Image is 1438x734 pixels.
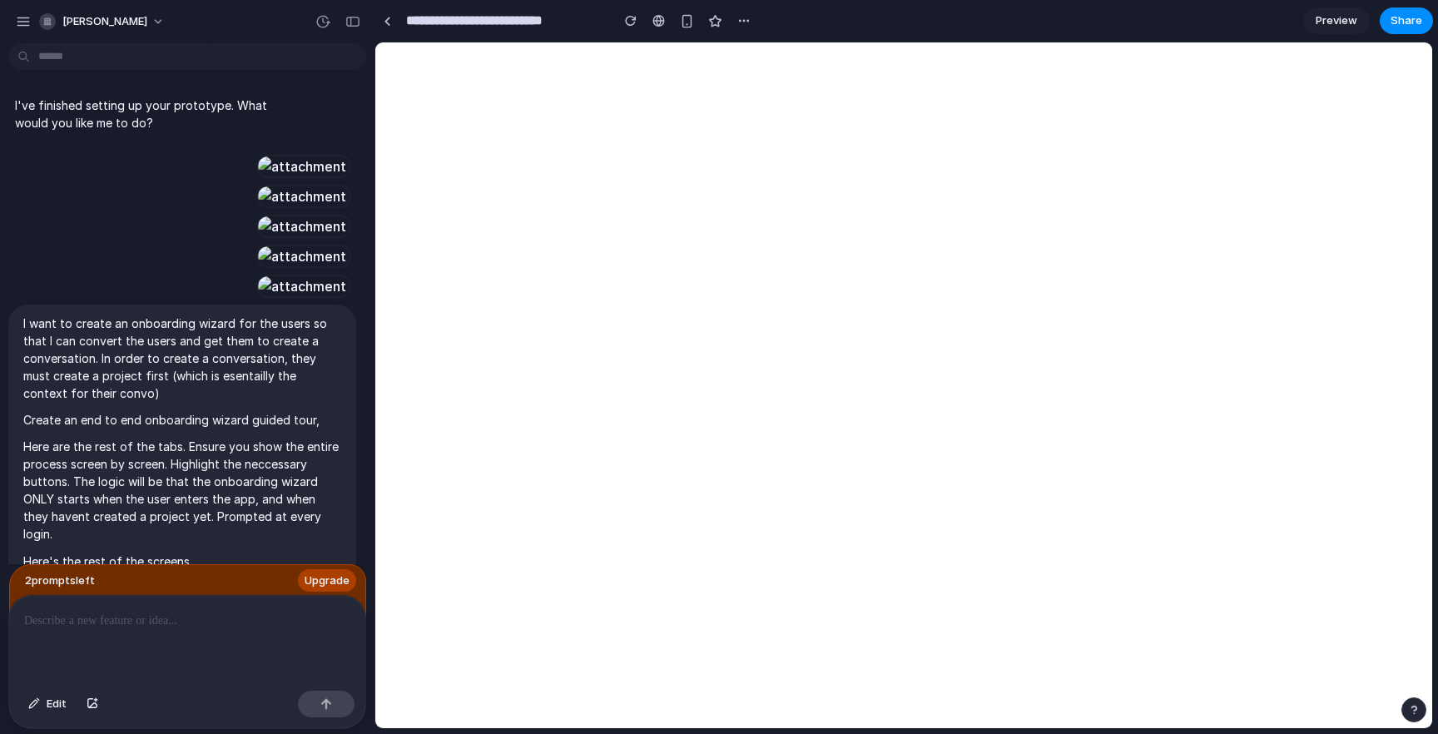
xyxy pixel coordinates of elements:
span: Upgrade [305,573,350,589]
span: Preview [1316,12,1357,29]
span: Share [1391,12,1422,29]
span: Edit [47,696,67,712]
button: Share [1380,7,1433,34]
span: 2 prompt s left [25,573,95,589]
p: Here are the rest of the tabs. Ensure you show the entire process screen by screen. Highlight the... [23,438,341,543]
p: I've finished setting up your prototype. What would you like me to do? [15,97,293,131]
p: Here's the rest of the screens. [23,553,341,570]
p: I want to create an onboarding wizard for the users so that I can convert the users and get them ... [23,315,341,402]
button: Edit [20,691,75,717]
a: Preview [1303,7,1370,34]
button: Upgrade [298,569,356,593]
p: Create an end to end onboarding wizard guided tour, [23,411,341,429]
span: [PERSON_NAME] [62,13,147,30]
button: [PERSON_NAME] [32,8,173,35]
